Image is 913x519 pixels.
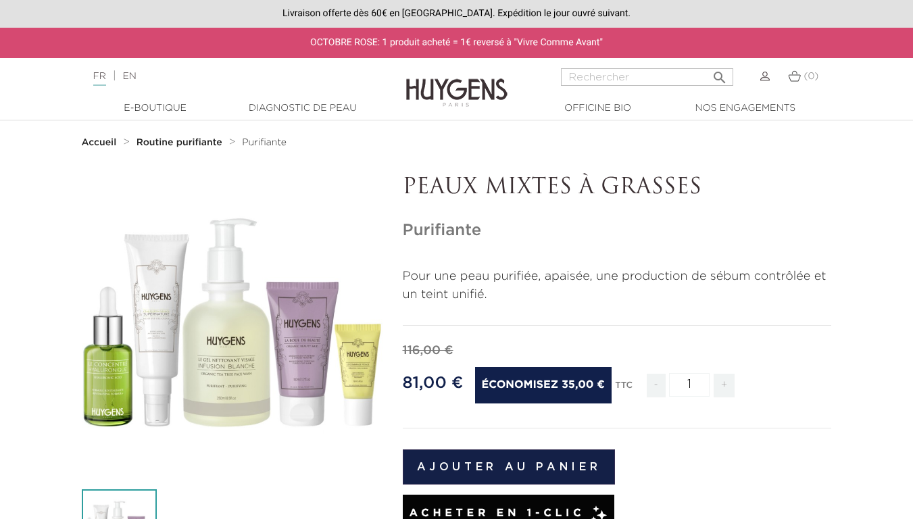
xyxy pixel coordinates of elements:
[678,101,813,116] a: Nos engagements
[403,345,453,357] span: 116,00 €
[82,137,120,148] a: Accueil
[712,66,728,82] i: 
[137,137,226,148] a: Routine purifiante
[242,137,287,148] a: Purifiante
[137,138,222,147] strong: Routine purifiante
[475,367,612,403] span: Économisez 35,00 €
[122,72,136,81] a: EN
[403,449,616,485] button: Ajouter au panier
[804,72,818,81] span: (0)
[708,64,732,82] button: 
[714,374,735,397] span: +
[403,175,832,201] p: PEAUX MIXTES À GRASSES
[530,101,666,116] a: Officine Bio
[93,72,106,86] a: FR
[403,268,832,304] p: Pour une peau purifiée, apaisée, une production de sébum contrôlée et un teint unifié.
[82,138,117,147] strong: Accueil
[403,375,464,391] span: 81,00 €
[242,138,287,147] span: Purifiante
[403,221,832,241] h1: Purifiante
[561,68,733,86] input: Rechercher
[669,373,710,397] input: Quantité
[87,68,370,84] div: |
[406,57,508,109] img: Huygens
[615,371,633,407] div: TTC
[235,101,370,116] a: Diagnostic de peau
[647,374,666,397] span: -
[88,101,223,116] a: E-Boutique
